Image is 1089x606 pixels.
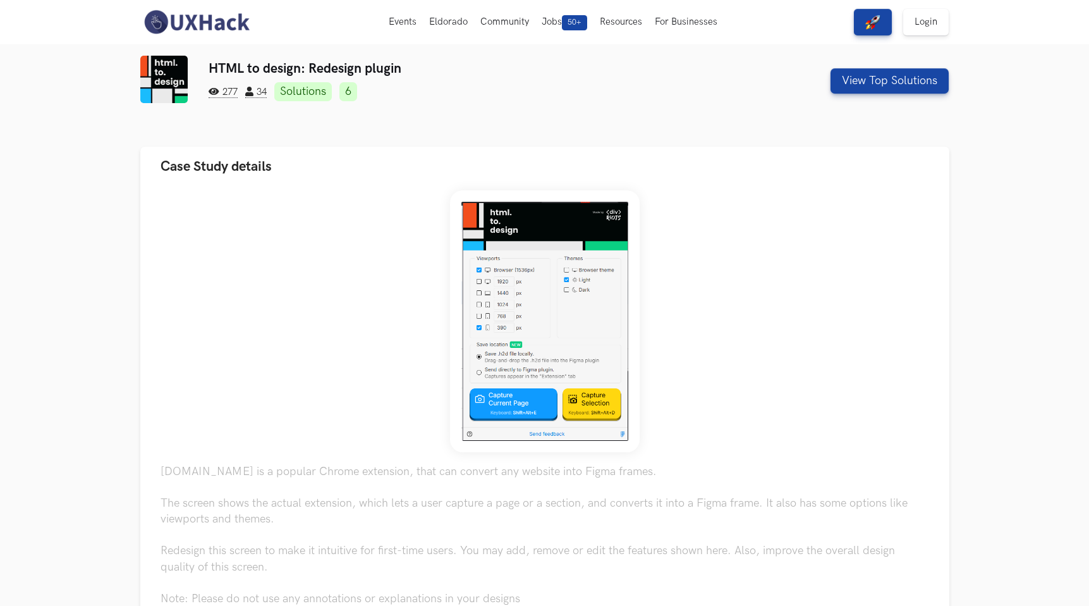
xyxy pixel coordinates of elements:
[274,82,332,101] a: Solutions
[209,61,744,77] h3: HTML to design: Redesign plugin
[140,147,949,187] button: Case Study details
[903,9,949,35] a: Login
[161,158,272,175] span: Case Study details
[865,15,880,30] img: rocket
[562,15,587,30] span: 50+
[450,190,640,452] img: Weekend_Hackathon_78_banner.png
[140,56,188,103] img: HTML to design logo
[245,87,267,98] span: 34
[830,68,949,94] button: View Top Solutions
[209,87,238,98] span: 277
[339,82,357,101] a: 6
[140,9,253,35] img: UXHack-logo.png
